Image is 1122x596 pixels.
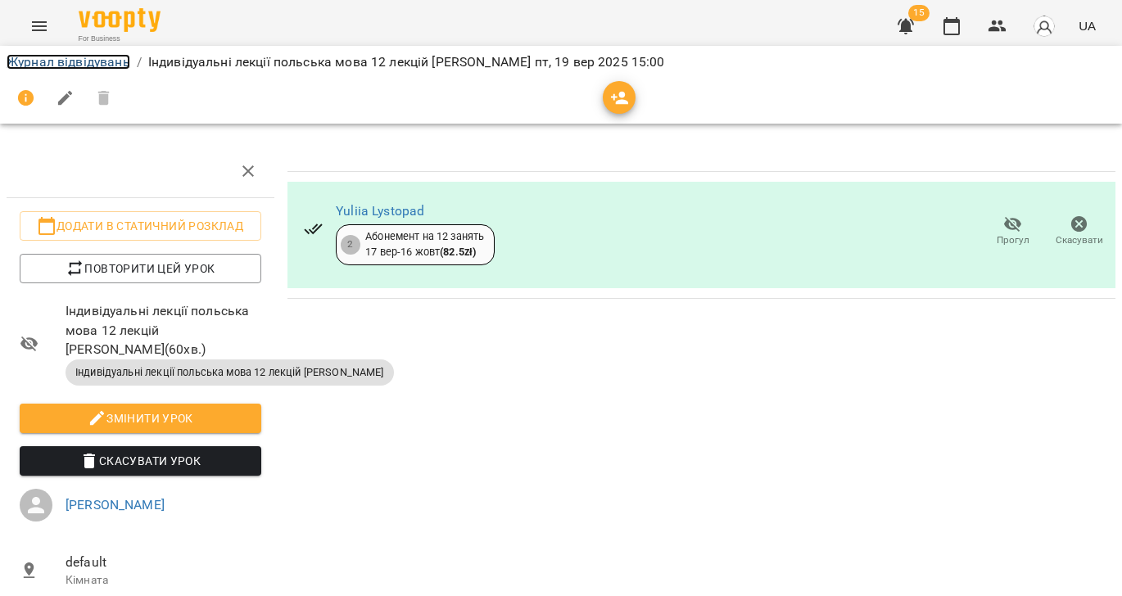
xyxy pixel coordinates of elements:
[33,451,248,471] span: Скасувати Урок
[908,5,930,21] span: 15
[79,34,161,44] span: For Business
[137,52,142,72] li: /
[1033,15,1056,38] img: avatar_s.png
[1056,233,1103,247] span: Скасувати
[20,7,59,46] button: Menu
[1046,209,1112,255] button: Скасувати
[20,404,261,433] button: Змінити урок
[1079,17,1096,34] span: UA
[7,54,130,70] a: Журнал відвідувань
[66,497,165,512] a: [PERSON_NAME]
[365,229,484,260] div: Абонемент на 12 занять 17 вер - 16 жовт
[1072,11,1102,41] button: UA
[33,259,248,278] span: Повторити цей урок
[20,254,261,283] button: Повторити цей урок
[66,365,394,380] span: Індивідуальні лекції польська мова 12 лекцій [PERSON_NAME]
[20,446,261,476] button: Скасувати Урок
[79,8,161,32] img: Voopty Logo
[148,52,665,72] p: Індивідуальні лекції польська мова 12 лекцій [PERSON_NAME] пт, 19 вер 2025 15:00
[440,246,476,258] b: ( 82.5 zł )
[20,211,261,241] button: Додати в статичний розклад
[979,209,1046,255] button: Прогул
[7,52,1115,72] nav: breadcrumb
[33,409,248,428] span: Змінити урок
[336,203,424,219] a: Yuliia Lystopad
[66,572,261,589] p: Кімната
[66,553,261,572] span: default
[66,301,261,359] span: Індивідуальні лекції польська мова 12 лекцій [PERSON_NAME] ( 60 хв. )
[33,216,248,236] span: Додати в статичний розклад
[997,233,1029,247] span: Прогул
[341,235,360,255] div: 2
